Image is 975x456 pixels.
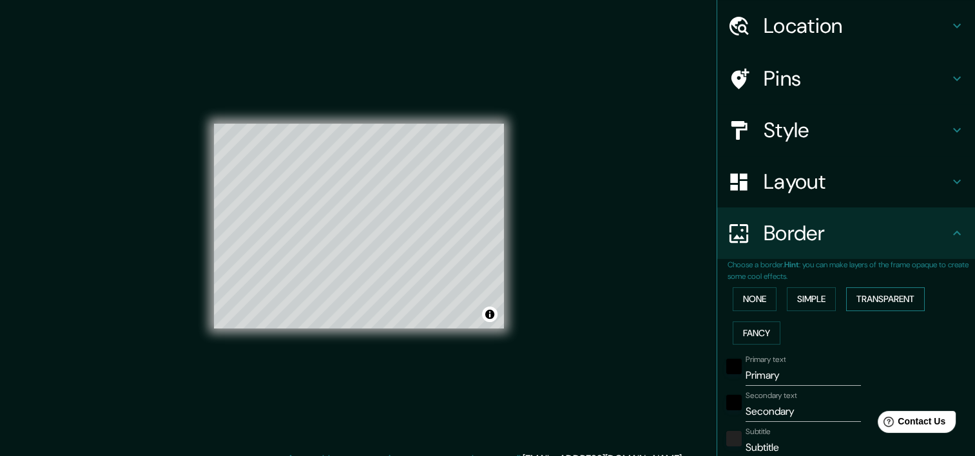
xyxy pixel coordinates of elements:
[726,395,742,410] button: black
[860,406,961,442] iframe: Help widget launcher
[746,390,797,401] label: Secondary text
[717,53,975,104] div: Pins
[764,13,949,39] h4: Location
[764,220,949,246] h4: Border
[717,156,975,207] div: Layout
[764,169,949,195] h4: Layout
[784,260,799,270] b: Hint
[717,207,975,259] div: Border
[787,287,836,311] button: Simple
[733,321,780,345] button: Fancy
[733,287,777,311] button: None
[728,259,975,282] p: Choose a border. : you can make layers of the frame opaque to create some cool effects.
[764,66,949,91] h4: Pins
[846,287,925,311] button: Transparent
[717,104,975,156] div: Style
[726,359,742,374] button: black
[746,426,771,437] label: Subtitle
[746,354,786,365] label: Primary text
[764,117,949,143] h4: Style
[726,431,742,446] button: color-222222
[482,307,497,322] button: Toggle attribution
